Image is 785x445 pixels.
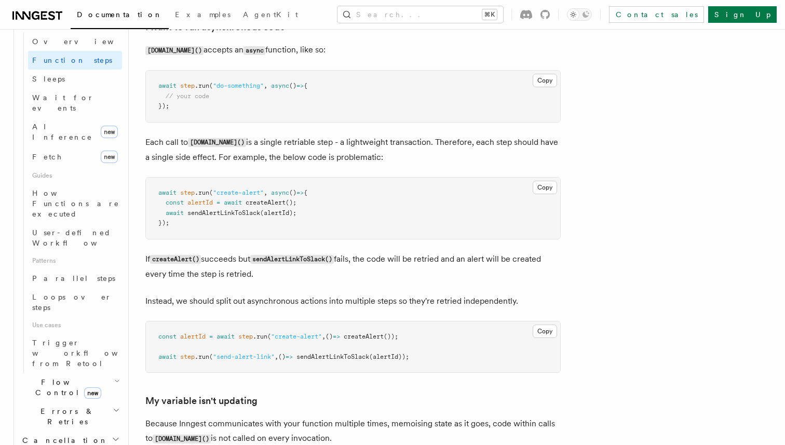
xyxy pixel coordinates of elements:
button: Search...⌘K [337,6,503,23]
span: new [84,387,101,399]
a: Parallel steps [28,269,122,288]
span: => [333,333,340,340]
p: If succeeds but fails, the code will be retried and an alert will be created every time the step ... [145,252,561,281]
span: (alertId)); [369,353,409,360]
span: Examples [175,10,231,19]
span: step [180,82,195,89]
span: Trigger workflows from Retool [32,339,146,368]
span: async [271,82,289,89]
span: .run [195,82,209,89]
span: Parallel steps [32,274,115,282]
span: () [289,82,296,89]
span: .run [195,189,209,196]
code: [DOMAIN_NAME]() [188,138,246,147]
span: "send-alert-link" [213,353,275,360]
a: Wait for events [28,88,122,117]
span: "create-alert" [213,189,264,196]
span: => [286,353,293,360]
a: Examples [169,3,237,28]
span: ()); [384,333,398,340]
span: Guides [28,167,122,184]
span: await [224,199,242,206]
span: { [304,82,307,89]
span: .run [195,353,209,360]
span: Patterns [28,252,122,269]
span: Overview [32,37,139,46]
a: Fetchnew [28,146,122,167]
span: .run [253,333,267,340]
span: => [296,189,304,196]
span: => [296,82,304,89]
span: , [264,189,267,196]
code: [DOMAIN_NAME]() [153,435,211,443]
a: Sleeps [28,70,122,88]
span: () [278,353,286,360]
span: createAlert [246,199,286,206]
span: Sleeps [32,75,65,83]
span: sendAlertLinkToSlack [187,209,260,217]
a: Trigger workflows from Retool [28,333,122,373]
button: Errors & Retries [18,402,122,431]
span: new [101,126,118,138]
span: = [216,199,220,206]
span: User-defined Workflows [32,228,126,247]
span: sendAlertLinkToSlack [296,353,369,360]
span: await [158,353,177,360]
span: ( [209,82,213,89]
button: Copy [533,181,557,194]
a: How Functions are executed [28,184,122,223]
span: await [158,189,177,196]
span: await [158,82,177,89]
span: Documentation [77,10,163,19]
span: const [158,333,177,340]
span: const [166,199,184,206]
div: Steps & Workflows [18,32,122,373]
span: step [180,353,195,360]
span: , [322,333,326,340]
span: = [209,333,213,340]
span: }); [158,219,169,226]
span: new [101,151,118,163]
code: createAlert() [150,255,201,264]
span: (); [286,199,296,206]
span: await [216,333,235,340]
span: async [271,189,289,196]
a: Overview [28,32,122,51]
span: Flow Control [18,377,114,398]
span: await [166,209,184,217]
a: Function steps [28,51,122,70]
p: Each call to is a single retriable step - a lightweight transaction. Therefore, each step should ... [145,135,561,165]
span: step [238,333,253,340]
span: Loops over steps [32,293,112,312]
span: , [275,353,278,360]
span: step [180,189,195,196]
button: Flow Controlnew [18,373,122,402]
span: Use cases [28,317,122,333]
span: () [326,333,333,340]
span: ( [267,333,271,340]
code: async [243,46,265,55]
span: , [264,82,267,89]
span: "do-something" [213,82,264,89]
a: User-defined Workflows [28,223,122,252]
span: AgentKit [243,10,298,19]
a: My variable isn't updating [145,394,258,408]
a: Sign Up [708,6,777,23]
span: Errors & Retries [18,406,113,427]
span: Function steps [32,56,112,64]
span: ( [209,189,213,196]
button: Copy [533,325,557,338]
span: createAlert [344,333,384,340]
button: Toggle dark mode [567,8,592,21]
span: ( [209,353,213,360]
a: Documentation [71,3,169,29]
span: }); [158,102,169,110]
a: AI Inferencenew [28,117,122,146]
a: AgentKit [237,3,304,28]
span: "create-alert" [271,333,322,340]
button: Copy [533,74,557,87]
span: AI Inference [32,123,92,141]
span: alertId [180,333,206,340]
a: Contact sales [609,6,704,23]
a: Loops over steps [28,288,122,317]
